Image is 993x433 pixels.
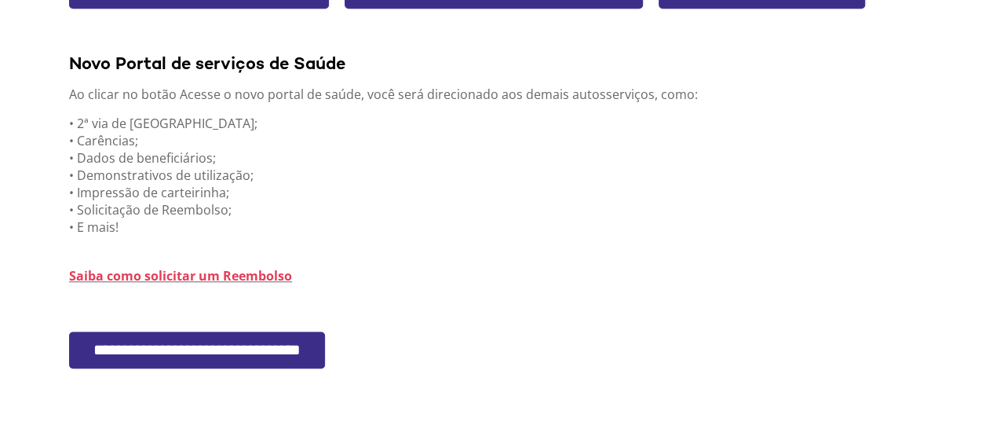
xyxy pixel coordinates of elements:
[69,86,936,103] p: Ao clicar no botão Acesse o novo portal de saúde, você será direcionado aos demais autosserviços,...
[69,115,936,236] p: • 2ª via de [GEOGRAPHIC_DATA]; • Carências; • Dados de beneficiários; • Demonstrativos de utiliza...
[69,267,292,284] a: Saiba como solicitar um Reembolso
[69,332,936,408] section: <span lang="pt-BR" dir="ltr">FacPlanPortlet - SSO Fácil</span>
[69,52,936,74] div: Novo Portal de serviços de Saúde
